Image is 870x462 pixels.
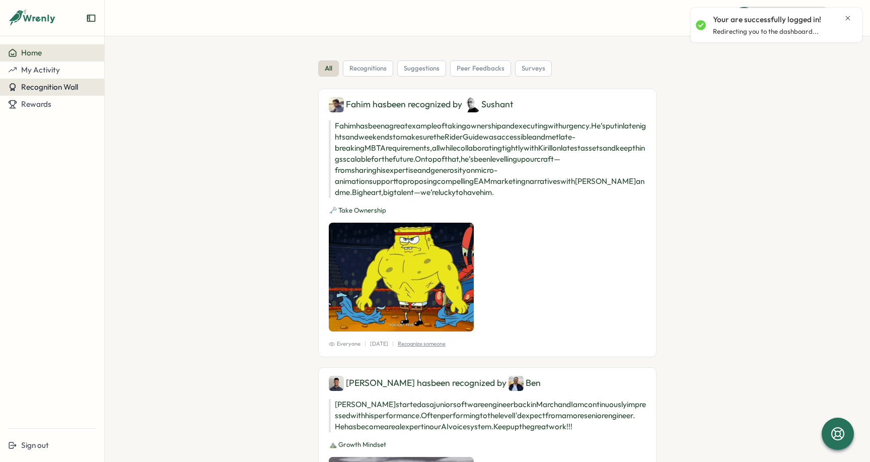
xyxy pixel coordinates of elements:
div: Sushant [464,97,513,112]
p: Your are successfully logged in! [713,14,821,25]
img: Sushant Sund [464,97,479,112]
p: 🗝️ Take Ownership [329,206,646,215]
span: My Activity [21,65,60,75]
img: Ben Laval [509,376,524,391]
span: all [325,64,332,73]
img: Recognition Image [329,223,474,332]
p: | [365,340,366,348]
div: [PERSON_NAME] has been recognized by [329,376,646,391]
img: Fahim Shahriar [329,97,344,112]
p: Redirecting you to the dashboard... [713,27,819,36]
p: Recognize someone [398,340,446,348]
div: Ben [509,376,541,391]
span: Home [21,48,42,57]
span: Sign out [21,440,49,450]
button: Close notification [844,14,852,22]
span: surveys [522,64,545,73]
p: Fahim has been a great example of taking ownership and executing with urgency. He’s put in late n... [329,120,646,198]
span: Recognition Wall [21,82,78,92]
img: Shiven Shukla [329,376,344,391]
p: ⛰️ Growth Mindset [329,440,646,449]
p: [DATE] [370,340,388,348]
p: [PERSON_NAME] started as a junior software engineer back in March and I am continuously impressed... [329,399,646,432]
span: suggestions [404,64,440,73]
span: Rewards [21,99,51,109]
button: Quick Actions [733,7,833,29]
p: | [392,340,394,348]
span: Everyone [329,340,360,348]
div: Fahim has been recognized by [329,97,646,112]
button: Expand sidebar [86,13,96,23]
span: recognitions [349,64,387,73]
span: peer feedbacks [457,64,504,73]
